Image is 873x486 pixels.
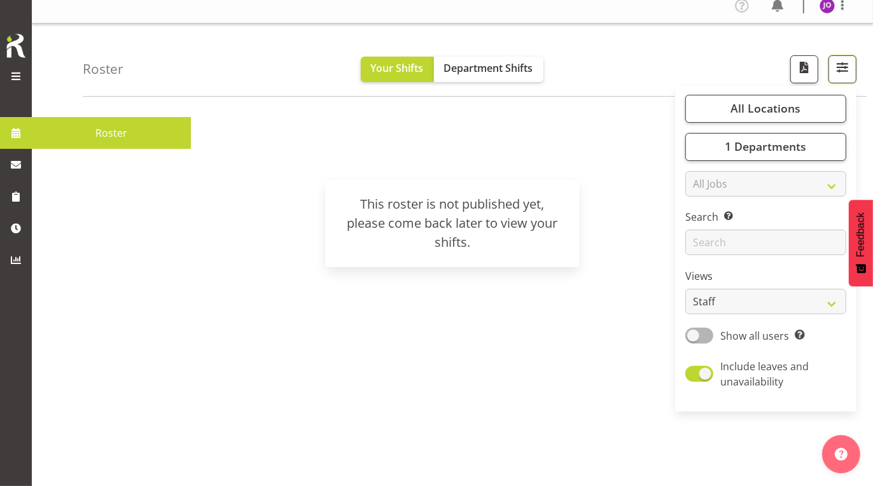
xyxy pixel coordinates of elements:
span: Your Shifts [371,61,424,75]
img: help-xxl-2.png [835,448,848,461]
h4: Roster [83,62,123,76]
span: Include leaves and unavailability [720,359,809,389]
button: All Locations [685,95,846,123]
button: Filter Shifts [828,55,856,83]
button: Your Shifts [361,57,434,82]
span: Roster [38,123,185,142]
button: Download a PDF of the roster according to the set date range. [790,55,818,83]
label: Views [685,268,846,284]
input: Search [685,230,846,255]
button: Department Shifts [434,57,543,82]
span: Feedback [855,212,867,257]
label: Search [685,209,846,225]
a: Roster [32,117,191,149]
span: Department Shifts [444,61,533,75]
span: All Locations [730,101,800,116]
span: 1 Departments [725,139,806,154]
div: This roster is not published yet, please come back later to view your shifts. [340,195,564,252]
span: Show all users [720,329,789,343]
img: Rosterit icon logo [3,32,29,60]
button: 1 Departments [685,133,846,161]
button: Feedback - Show survey [849,200,873,286]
